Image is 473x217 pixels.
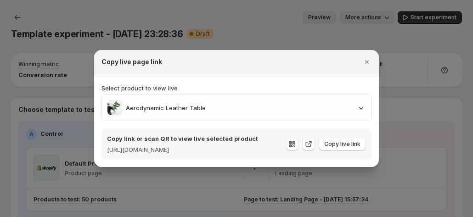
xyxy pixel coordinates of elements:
[319,138,366,150] button: Copy live link
[324,140,360,148] span: Copy live link
[107,134,258,143] p: Copy link or scan QR to view live selected product
[360,56,373,68] button: Close
[107,145,258,154] p: [URL][DOMAIN_NAME]
[107,100,122,115] img: Aerodynamic Leather Table
[101,57,162,67] h2: Copy live page link
[126,103,206,112] p: Aerodynamic Leather Table
[101,83,372,93] p: Select product to view live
